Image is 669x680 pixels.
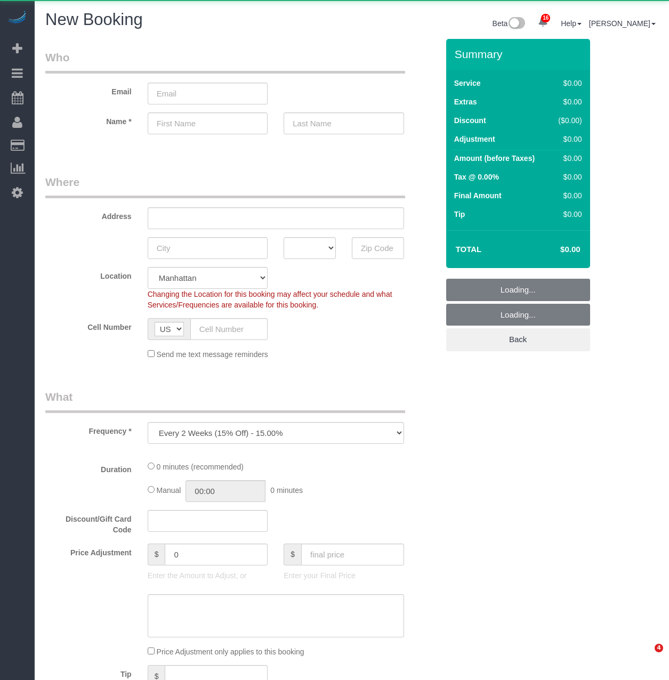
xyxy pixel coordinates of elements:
div: $0.00 [554,134,582,144]
span: 0 minutes [270,486,303,495]
span: Manual [157,486,181,495]
label: Tax @ 0.00% [454,172,499,182]
input: Last Name [284,112,404,134]
label: Discount/Gift Card Code [37,510,140,535]
legend: What [45,389,405,413]
img: Automaid Logo [6,11,28,26]
iframe: Intercom live chat [633,644,658,669]
span: Price Adjustment only applies to this booking [157,647,304,656]
span: 4 [655,644,663,652]
h4: $0.00 [528,245,580,254]
label: Email [37,83,140,97]
div: $0.00 [554,153,582,164]
strong: Total [456,245,482,254]
input: Zip Code [352,237,404,259]
label: Adjustment [454,134,495,144]
input: Cell Number [190,318,268,340]
h3: Summary [455,48,585,60]
div: ($0.00) [554,115,582,126]
input: Email [148,83,268,104]
label: Name * [37,112,140,127]
input: final price [301,544,404,565]
label: Cell Number [37,318,140,333]
span: $ [148,544,165,565]
p: Enter the Amount to Adjust, or [148,570,268,581]
label: Extras [454,96,477,107]
a: Back [446,328,590,351]
span: New Booking [45,10,143,29]
div: $0.00 [554,190,582,201]
p: Enter your Final Price [284,570,404,581]
a: 16 [533,11,553,34]
a: Help [561,19,582,28]
span: Changing the Location for this booking may affect your schedule and what Services/Frequencies are... [148,290,392,309]
span: Send me text message reminders [157,350,268,359]
label: Price Adjustment [37,544,140,558]
span: 16 [541,14,550,22]
div: $0.00 [554,209,582,220]
span: $ [284,544,301,565]
label: Final Amount [454,190,502,201]
label: Address [37,207,140,222]
label: Frequency * [37,422,140,436]
legend: Who [45,50,405,74]
label: Discount [454,115,486,126]
div: $0.00 [554,96,582,107]
label: Tip [37,665,140,679]
a: [PERSON_NAME] [589,19,656,28]
label: Amount (before Taxes) [454,153,535,164]
label: Service [454,78,481,88]
a: Beta [493,19,526,28]
div: $0.00 [554,172,582,182]
input: City [148,237,268,259]
input: First Name [148,112,268,134]
label: Location [37,267,140,281]
label: Duration [37,460,140,475]
legend: Where [45,174,405,198]
div: $0.00 [554,78,582,88]
span: 0 minutes (recommended) [157,463,244,471]
label: Tip [454,209,465,220]
img: New interface [507,17,525,31]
